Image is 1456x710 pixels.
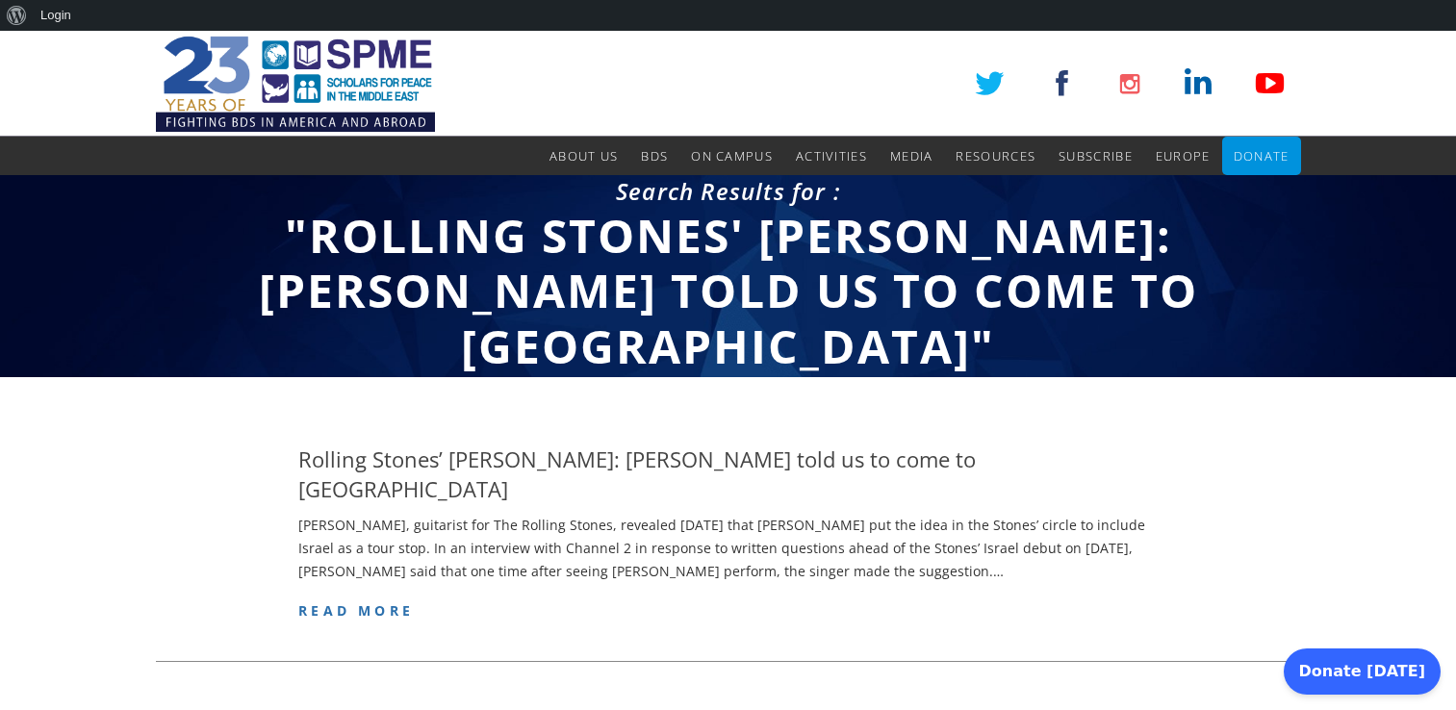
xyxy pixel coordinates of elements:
[890,137,933,175] a: Media
[691,147,773,165] span: On Campus
[156,175,1301,208] div: Search Results for :
[890,147,933,165] span: Media
[796,137,867,175] a: Activities
[956,147,1035,165] span: Resources
[956,137,1035,175] a: Resources
[156,31,435,137] img: SPME
[1156,137,1211,175] a: Europe
[1234,147,1290,165] span: Donate
[641,147,668,165] span: BDS
[549,137,618,175] a: About Us
[298,601,414,620] a: read more
[549,147,618,165] span: About Us
[1059,137,1133,175] a: Subscribe
[1059,147,1133,165] span: Subscribe
[641,137,668,175] a: BDS
[796,147,867,165] span: Activities
[691,137,773,175] a: On Campus
[259,204,1198,377] span: "Rolling Stones' [PERSON_NAME]: [PERSON_NAME] told us to come to [GEOGRAPHIC_DATA]"
[1234,137,1290,175] a: Donate
[298,514,1158,582] p: [PERSON_NAME], guitarist for The Rolling Stones, revealed [DATE] that [PERSON_NAME] put the idea ...
[1156,147,1211,165] span: Europe
[298,444,1158,504] h4: Rolling Stones’ [PERSON_NAME]: [PERSON_NAME] told us to come to [GEOGRAPHIC_DATA]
